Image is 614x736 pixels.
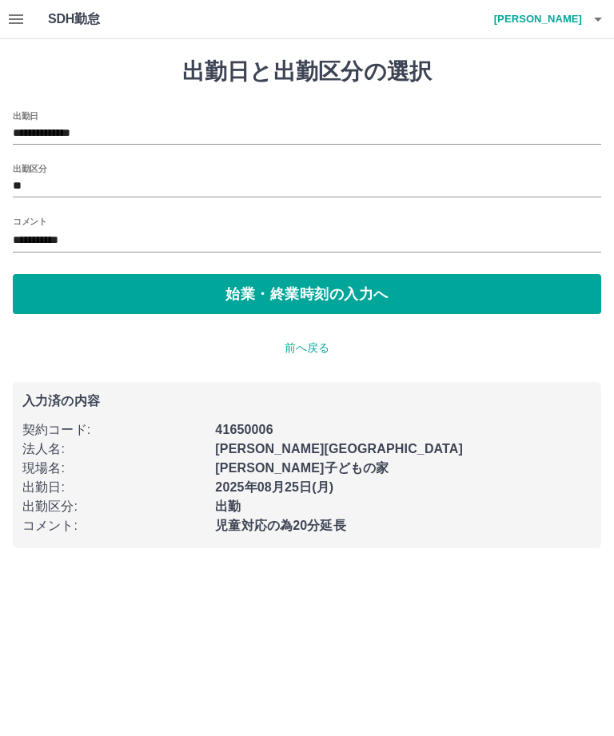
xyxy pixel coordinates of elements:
[22,459,205,478] p: 現場名 :
[22,440,205,459] p: 法人名 :
[13,274,601,314] button: 始業・終業時刻の入力へ
[215,461,389,475] b: [PERSON_NAME]子どもの家
[215,519,345,532] b: 児童対応の為20分延長
[215,442,463,456] b: [PERSON_NAME][GEOGRAPHIC_DATA]
[22,497,205,516] p: 出勤区分 :
[215,499,241,513] b: 出勤
[22,420,205,440] p: 契約コード :
[22,516,205,535] p: コメント :
[215,423,273,436] b: 41650006
[215,480,333,494] b: 2025年08月25日(月)
[13,340,601,356] p: 前へ戻る
[13,215,46,227] label: コメント
[22,478,205,497] p: 出勤日 :
[13,58,601,86] h1: 出勤日と出勤区分の選択
[22,395,592,408] p: 入力済の内容
[13,162,46,174] label: 出勤区分
[13,109,38,121] label: 出勤日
